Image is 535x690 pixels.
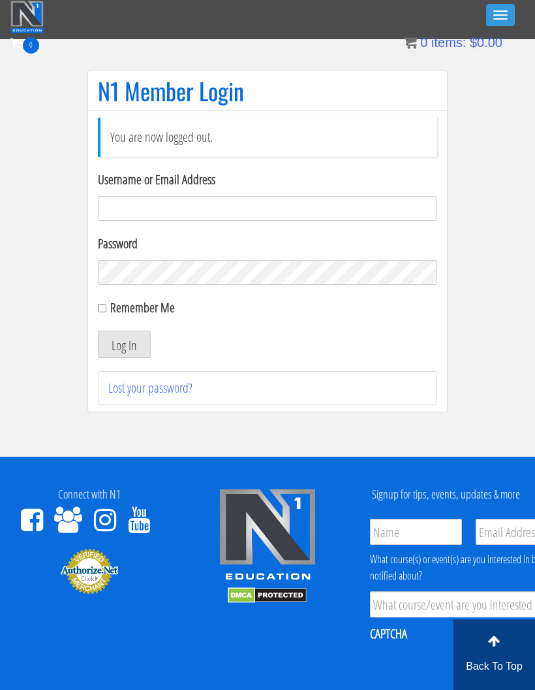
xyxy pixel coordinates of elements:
[370,519,463,545] input: Name
[10,488,168,501] h4: Connect with N1
[98,118,437,157] li: You are now logged out.
[10,34,39,52] a: 0
[108,379,192,397] a: Lost your password?
[470,35,502,50] bdi: 0.00
[420,35,427,50] span: 0
[110,299,175,316] label: Remember Me
[431,35,466,50] span: items:
[219,488,316,585] img: n1-edu-logo
[98,170,437,189] label: Username or Email Address
[470,35,477,50] span: $
[404,36,417,49] img: icon11.png
[367,488,525,501] h4: Signup for tips, events, updates & more
[98,234,437,254] label: Password
[23,37,39,54] span: 0
[98,331,151,358] button: Log In
[60,548,119,595] img: Authorize.Net Merchant - Click to Verify
[98,78,437,104] h1: N1 Member Login
[370,625,407,642] label: CAPTCHA
[228,587,307,603] img: DMCA.com Protection Status
[404,35,502,50] a: 0 items: $0.00
[10,1,44,33] img: n1-education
